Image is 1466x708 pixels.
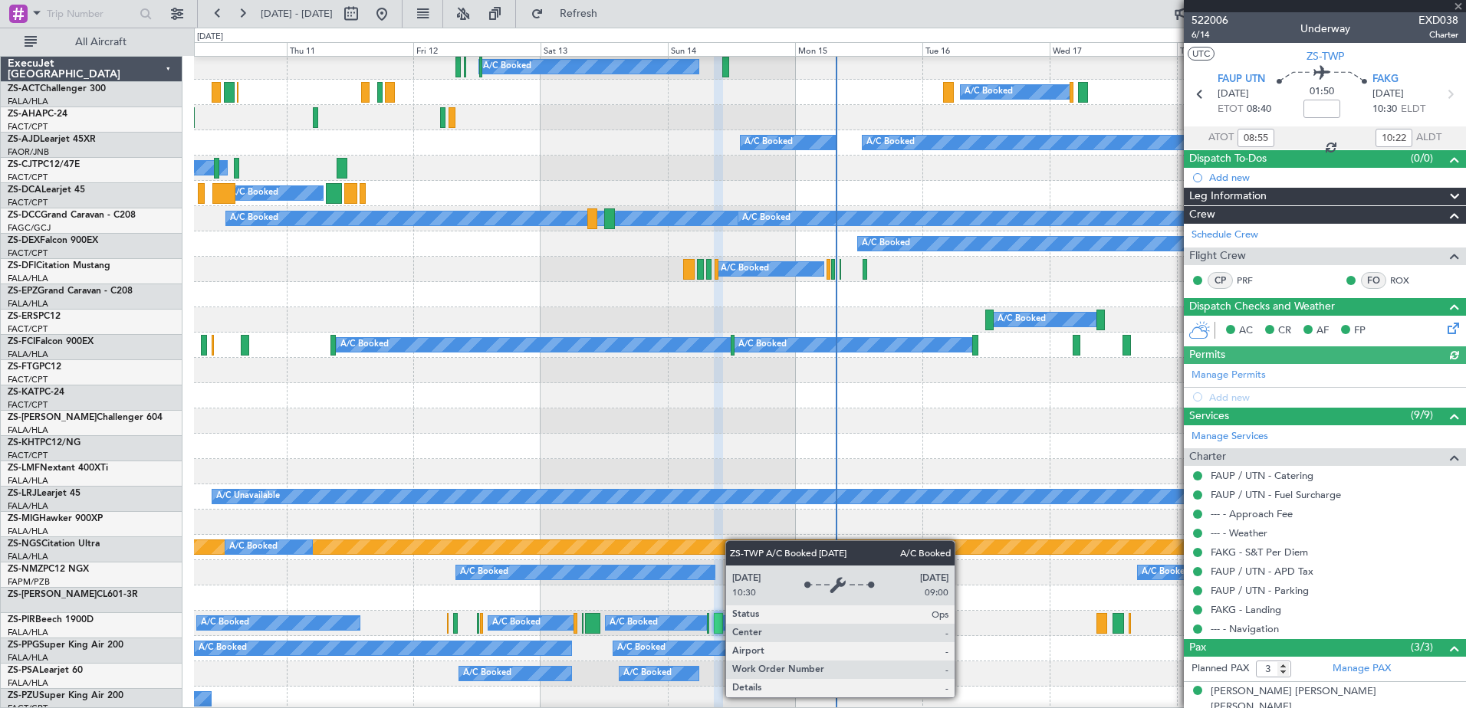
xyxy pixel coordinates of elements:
div: A/C Booked [721,257,769,280]
a: FACT/CPT [8,121,48,133]
span: ZS-DEX [8,236,40,245]
a: FALA/HLA [8,500,48,512]
span: ZS-MIG [8,514,39,523]
a: ZS-PZUSuper King Air 200 [8,691,123,700]
a: FALA/HLA [8,677,48,689]
a: --- - Navigation [1211,622,1279,635]
span: 01:50 [1310,84,1334,100]
a: ZS-PPGSuper King Air 200 [8,641,123,650]
span: Leg Information [1189,188,1267,205]
a: ZS-CJTPC12/47E [8,160,80,169]
div: A/C Booked [623,662,672,685]
div: A/C Booked [340,333,389,356]
span: ETOT [1218,102,1243,117]
div: A/C Booked [483,55,531,78]
div: A/C Booked [745,131,793,154]
a: FALA/HLA [8,627,48,638]
a: FACT/CPT [8,323,48,335]
a: ZS-NMZPC12 NGX [8,565,89,574]
a: FAUP / UTN - Fuel Surcharge [1211,488,1341,501]
span: Refresh [547,8,611,19]
span: ZS-KHT [8,438,40,447]
span: ATOT [1208,130,1234,146]
div: Sat 13 [541,42,668,56]
span: ZS-ACT [8,84,40,93]
a: ZS-PSALearjet 60 [8,666,83,675]
a: ZS-LRJLearjet 45 [8,489,81,498]
span: ZS-KAT [8,388,39,397]
span: ZS-DCC [8,211,41,220]
div: A/C Booked [463,662,511,685]
div: A/C Booked [199,637,247,660]
a: FALA/HLA [8,349,48,360]
a: FACT/CPT [8,450,48,461]
div: Thu 11 [287,42,414,56]
span: ZS-DCA [8,185,41,195]
a: FAPM/PZB [8,576,50,588]
a: ZS-FTGPC12 [8,362,61,372]
div: A/C Booked [229,536,278,559]
a: ZS-DCALearjet 45 [8,185,85,195]
span: AF [1316,323,1329,339]
span: Flight Crew [1189,247,1246,265]
span: FP [1354,323,1366,339]
div: A/C Booked [617,637,666,660]
span: ZS-PIR [8,615,35,624]
a: FAKG - Landing [1211,603,1281,616]
span: 08:40 [1247,102,1271,117]
span: ZS-CJT [8,160,38,169]
a: ZS-KHTPC12/NG [8,438,81,447]
a: PRF [1237,274,1271,287]
span: Pax [1189,639,1206,657]
div: A/C Booked [866,131,915,154]
a: ZS-DCCGrand Caravan - C208 [8,211,136,220]
span: ZS-FTG [8,362,39,372]
span: All Aircraft [40,37,162,48]
a: ROX [1390,274,1425,287]
a: FAKG - S&T Per Diem [1211,546,1308,559]
span: ZS-FCI [8,337,35,346]
div: A/C Booked [742,207,791,230]
div: A/C Booked [728,611,776,634]
a: ZS-ERSPC12 [8,312,61,321]
a: FACT/CPT [8,374,48,385]
span: ZS-[PERSON_NAME] [8,413,97,422]
a: ZS-PIRBeech 1900D [8,615,94,624]
a: ZS-EPZGrand Caravan - C208 [8,287,133,296]
span: EXD038 [1418,12,1458,28]
button: All Aircraft [17,30,166,54]
span: [DATE] - [DATE] [261,7,333,21]
a: FALA/HLA [8,475,48,487]
div: Tue 16 [922,42,1050,56]
span: (9/9) [1411,407,1433,423]
div: A/C Booked [230,182,278,205]
span: 10:30 [1372,102,1397,117]
span: ZS-AHA [8,110,42,119]
div: A/C Unavailable [216,485,280,508]
span: 6/14 [1192,28,1228,41]
span: [DATE] [1372,87,1404,102]
span: Dispatch Checks and Weather [1189,298,1335,316]
a: FACT/CPT [8,197,48,208]
a: ZS-AJDLearjet 45XR [8,135,96,144]
div: A/C Booked [998,308,1046,331]
button: Refresh [524,2,616,26]
div: A/C Booked [230,207,278,230]
a: ZS-KATPC-24 [8,388,64,397]
a: ZS-[PERSON_NAME]Challenger 604 [8,413,163,422]
div: A/C Booked [738,333,787,356]
a: Manage Services [1192,429,1268,444]
div: A/C Booked [1142,561,1190,584]
span: ALDT [1416,130,1441,146]
a: FAOR/JNB [8,146,49,158]
a: FAGC/GCJ [8,222,51,234]
a: ZS-LMFNextant 400XTi [8,464,108,473]
button: UTC [1188,47,1215,61]
span: Crew [1189,206,1215,224]
div: A/C Booked [965,80,1013,103]
a: FACT/CPT [8,247,48,259]
a: Manage PAX [1333,661,1391,677]
div: Fri 12 [413,42,541,56]
span: ZS-PSA [8,666,39,675]
span: Charter [1418,28,1458,41]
